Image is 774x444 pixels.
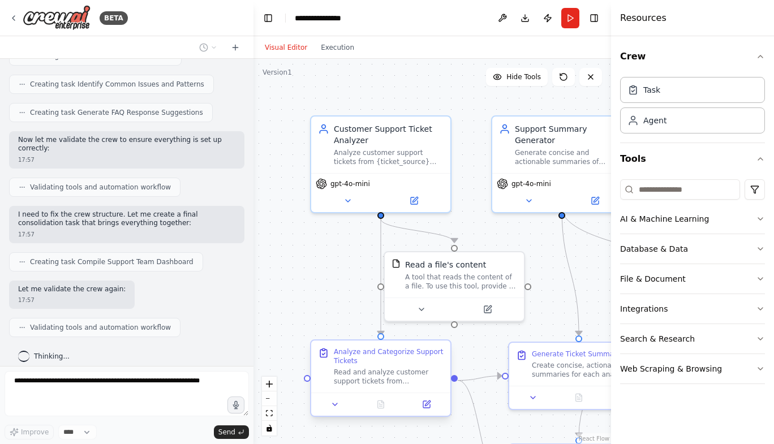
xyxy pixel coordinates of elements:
div: Agent [643,115,666,126]
div: Read a file's content [405,259,486,270]
button: Search & Research [620,324,765,354]
div: Version 1 [263,68,292,77]
div: Support Summary Generator [515,123,625,146]
g: Edge from 8fae2836-7c40-4c94-bfdd-ba4b909e1797 to 6e8a40cf-d456-4994-9b89-d33d7f4ec2d1 [375,219,386,335]
button: Database & Data [620,234,765,264]
g: Edge from 6e8a40cf-d456-4994-9b89-d33d7f4ec2d1 to 0bb24717-f566-47aa-b84b-e1645a697746 [458,370,502,386]
span: Validating tools and automation workflow [30,183,171,192]
button: Integrations [620,294,765,324]
div: Analyze and Categorize Support Tickets [334,347,444,365]
div: BETA [100,11,128,25]
span: gpt-4o-mini [330,179,370,188]
span: Creating task Identify Common Issues and Patterns [30,80,204,89]
div: 17:57 [18,230,235,239]
button: Switch to previous chat [195,41,222,54]
div: Generate concise and actionable summaries of customer support tickets, highlighting key informati... [515,148,625,166]
button: Start a new chat [226,41,244,54]
div: Generate Ticket SummariesCreate concise, actionable summaries for each analyzed support ticket. E... [508,342,650,410]
div: Support Summary GeneratorGenerate concise and actionable summaries of customer support tickets, h... [491,115,633,213]
span: Creating task Compile Support Team Dashboard [30,257,193,266]
button: Open in side panel [605,391,644,404]
div: Generate Ticket Summaries [532,350,626,359]
button: Send [214,425,249,439]
img: Logo [23,5,91,31]
span: gpt-4o-mini [511,179,551,188]
div: Analyze customer support tickets from {ticket_source} and categorize them by urgency level (Criti... [334,148,444,166]
button: Web Scraping & Browsing [620,354,765,383]
button: Execution [314,41,361,54]
span: Send [218,428,235,437]
img: FileReadTool [392,259,401,268]
div: 17:57 [18,156,235,164]
div: Tools [620,175,765,393]
button: No output available [357,398,405,411]
div: React Flow controls [262,377,277,436]
g: Edge from f15805b4-96ea-485f-ab30-42425dfe4738 to 0bb24717-f566-47aa-b84b-e1645a697746 [556,208,584,335]
g: Edge from de163eb0-5197-43af-ae27-0e0596d7f955 to 4ac7ec5a-c638-4ba3-a2bc-d43ca42b1293 [573,208,749,437]
div: 17:57 [18,296,126,304]
p: Now let me validate the crew to ensure everything is set up correctly: [18,136,235,153]
button: Open in side panel [382,194,446,208]
button: Open in side panel [455,303,519,316]
div: Task [643,84,660,96]
button: Hide Tools [486,68,548,86]
p: Let me validate the crew again: [18,285,126,294]
div: FileReadToolRead a file's contentA tool that reads the content of a file. To use this tool, provi... [384,251,525,322]
g: Edge from 8fae2836-7c40-4c94-bfdd-ba4b909e1797 to f6042406-faab-481e-acc4-456a15ce9e0d [375,219,460,243]
button: Visual Editor [258,41,314,54]
a: React Flow attribution [579,436,609,442]
button: AI & Machine Learning [620,204,765,234]
span: Hide Tools [506,72,541,81]
button: Hide left sidebar [260,10,276,26]
button: zoom in [262,377,277,391]
nav: breadcrumb [295,12,351,24]
button: Open in side panel [407,398,446,411]
div: Analyze and Categorize Support TicketsRead and analyze customer support tickets from {ticket_sour... [310,342,451,419]
h4: Resources [620,11,666,25]
button: File & Document [620,264,765,294]
button: No output available [555,391,603,404]
button: toggle interactivity [262,421,277,436]
p: I need to fix the crew structure. Let me create a final consolidation task that brings everything... [18,210,235,228]
div: Customer Support Ticket Analyzer [334,123,444,146]
button: Crew [620,41,765,72]
div: A tool that reads the content of a file. To use this tool, provide a 'file_path' parameter with t... [405,273,517,291]
button: fit view [262,406,277,421]
span: Creating task Generate FAQ Response Suggestions [30,108,203,117]
button: Tools [620,143,765,175]
button: Hide right sidebar [586,10,602,26]
button: zoom out [262,391,277,406]
span: Validating tools and automation workflow [30,323,171,332]
span: Improve [21,428,49,437]
div: Customer Support Ticket AnalyzerAnalyze customer support tickets from {ticket_source} and categor... [310,115,451,213]
button: Improve [5,425,54,439]
div: Read and analyze customer support tickets from {ticket_source}. For each ticket, determine: 1. Ur... [334,368,444,386]
span: Thinking... [34,352,70,361]
div: Crew [620,72,765,143]
button: Open in side panel [563,194,627,208]
button: Click to speak your automation idea [227,396,244,413]
div: Create concise, actionable summaries for each analyzed support ticket. Each summary should includ... [532,361,642,379]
